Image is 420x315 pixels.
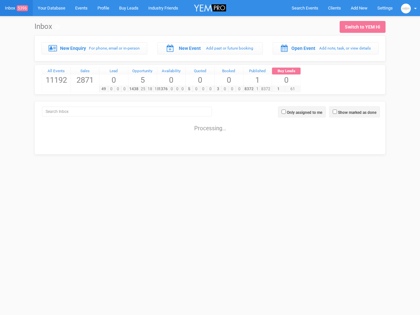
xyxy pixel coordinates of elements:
span: 8372 [243,86,255,92]
img: open-uri20240808-2-z9o2v [401,4,411,13]
input: Search Inbox [42,107,212,116]
span: 0 [228,86,236,92]
span: 0 [157,74,186,86]
a: All Events [42,68,71,75]
small: Add note, task, or view details [319,46,371,51]
span: 0 [99,74,128,86]
a: Booked [215,68,243,75]
div: Processing... [36,118,384,131]
a: Switch to YEM Hi [340,21,386,33]
span: 11192 [42,74,71,86]
a: Opportunity [128,68,157,75]
span: 3 [214,86,222,92]
div: Switch to YEM Hi [345,24,380,30]
span: 0 [207,86,214,92]
span: Clients [328,6,341,10]
span: 18 [146,86,154,92]
span: 2871 [71,74,99,86]
h1: Inbox [34,23,60,31]
span: 61 [285,86,301,92]
span: 0 [174,86,180,92]
span: 5396 [17,5,28,11]
span: 0 [193,86,200,92]
span: 0 [186,74,214,86]
label: Only assigned to me [287,110,322,115]
span: 0 [169,86,175,92]
a: Quoted [186,68,214,75]
label: Open Event [291,45,315,52]
span: 0 [180,86,185,92]
small: Add past or future booking [206,46,253,51]
a: Sales [71,68,99,75]
span: 0 [121,86,128,92]
a: Published [243,68,272,75]
span: 8372 [260,86,272,92]
a: New Enquiry For phone, email or in-person [41,42,147,54]
span: 0 [236,86,243,92]
span: 49 [99,86,108,92]
span: 0 [215,74,243,86]
label: New Event [179,45,201,52]
span: 1 [272,86,285,92]
span: 0 [108,86,115,92]
span: 1376 [157,86,169,92]
a: Lead [99,68,128,75]
span: Search Events [292,6,318,10]
a: Buy Leads [272,68,301,75]
span: 0 [272,74,301,86]
a: Open Event Add note, task, or view details [273,42,379,54]
span: 1 [243,74,272,86]
small: For phone, email or in-person [89,46,140,51]
span: 5 [128,74,157,86]
a: Availability [157,68,186,75]
label: Show marked as done [338,110,376,115]
span: 0 [200,86,207,92]
span: 5 [185,86,193,92]
span: 0 [221,86,229,92]
span: 0 [115,86,121,92]
label: New Enquiry [60,45,86,52]
span: 1438 [128,86,140,92]
span: 18 [153,86,160,92]
span: 25 [139,86,147,92]
span: Add New [351,6,367,10]
span: 1 [255,86,260,92]
a: New Event Add past or future booking [157,42,263,54]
